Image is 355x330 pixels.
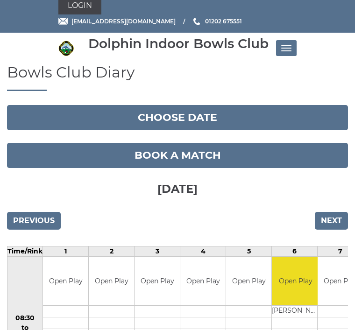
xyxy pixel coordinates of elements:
img: Email [58,18,68,25]
td: Open Play [135,257,180,306]
img: Dolphin Indoor Bowls Club [58,41,74,56]
button: Choose date [7,105,348,130]
span: 01202 675551 [205,18,242,25]
button: Toggle navigation [276,40,297,56]
input: Previous [7,212,61,230]
td: Open Play [89,257,134,306]
td: 2 [89,246,135,256]
input: Next [315,212,348,230]
td: Open Play [180,257,226,306]
td: 6 [272,246,318,256]
span: [EMAIL_ADDRESS][DOMAIN_NAME] [71,18,176,25]
td: Open Play [226,257,271,306]
a: Email [EMAIL_ADDRESS][DOMAIN_NAME] [58,17,176,26]
td: Time/Rink [7,246,43,256]
img: Phone us [193,18,200,25]
td: 4 [180,246,226,256]
h3: [DATE] [7,168,348,207]
td: 1 [43,246,89,256]
td: 3 [135,246,180,256]
td: [PERSON_NAME] [272,306,319,317]
a: Book a match [7,143,348,168]
td: 5 [226,246,272,256]
a: Phone us 01202 675551 [192,17,242,26]
td: Open Play [43,257,88,306]
td: Open Play [272,257,319,306]
div: Dolphin Indoor Bowls Club [88,36,269,51]
h1: Bowls Club Diary [7,64,348,91]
